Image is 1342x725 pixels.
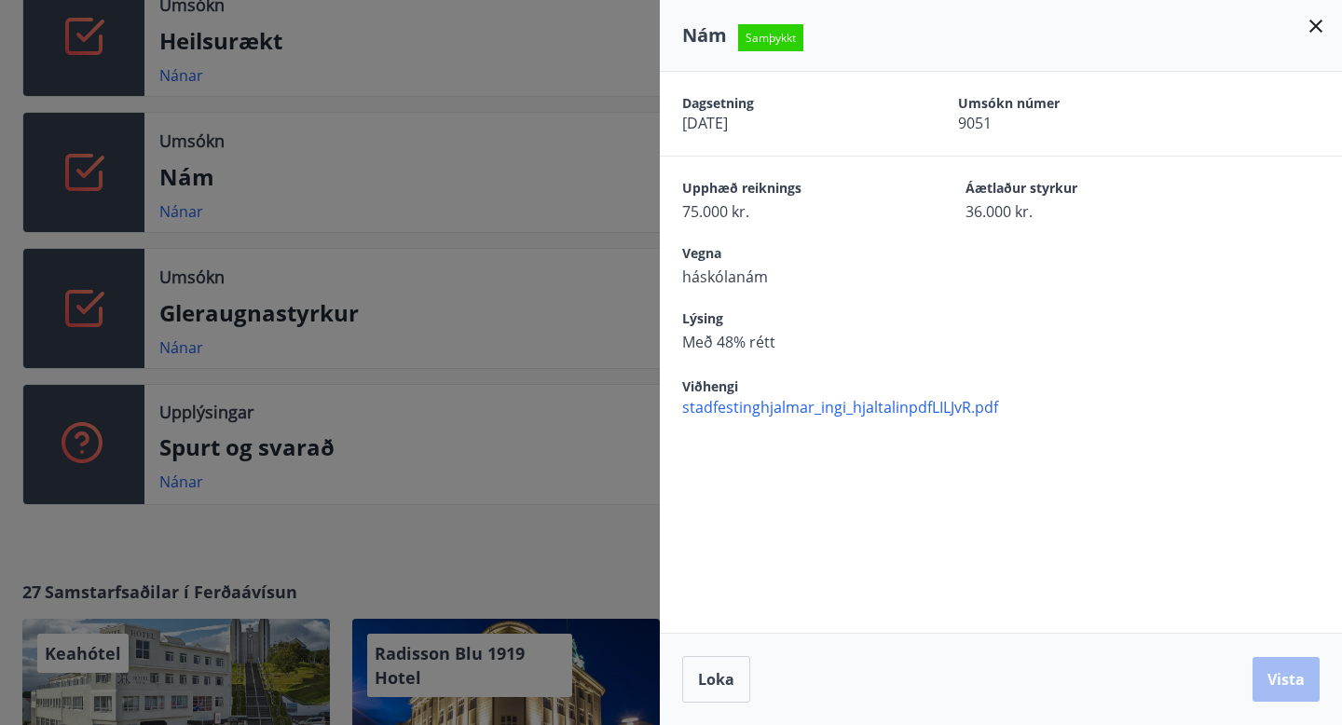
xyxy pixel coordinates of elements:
span: 75.000 kr. [682,201,900,222]
span: Samþykkt [738,24,803,51]
span: Áætlaður styrkur [965,179,1184,201]
button: Loka [682,656,750,703]
span: Vegna [682,244,900,267]
span: [DATE] [682,113,893,133]
span: Viðhengi [682,377,738,395]
span: stadfestinghjalmar_ingi_hjaltalinpdfLILJvR.pdf [682,397,1342,417]
span: Dagsetning [682,94,893,113]
span: 36.000 kr. [965,201,1184,222]
span: Nám [682,22,727,48]
span: 9051 [958,113,1169,133]
span: háskólanám [682,267,900,287]
span: Með 48% rétt [682,332,900,352]
span: Upphæð reiknings [682,179,900,201]
span: Loka [698,669,734,690]
span: Umsókn númer [958,94,1169,113]
span: Lýsing [682,309,900,332]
